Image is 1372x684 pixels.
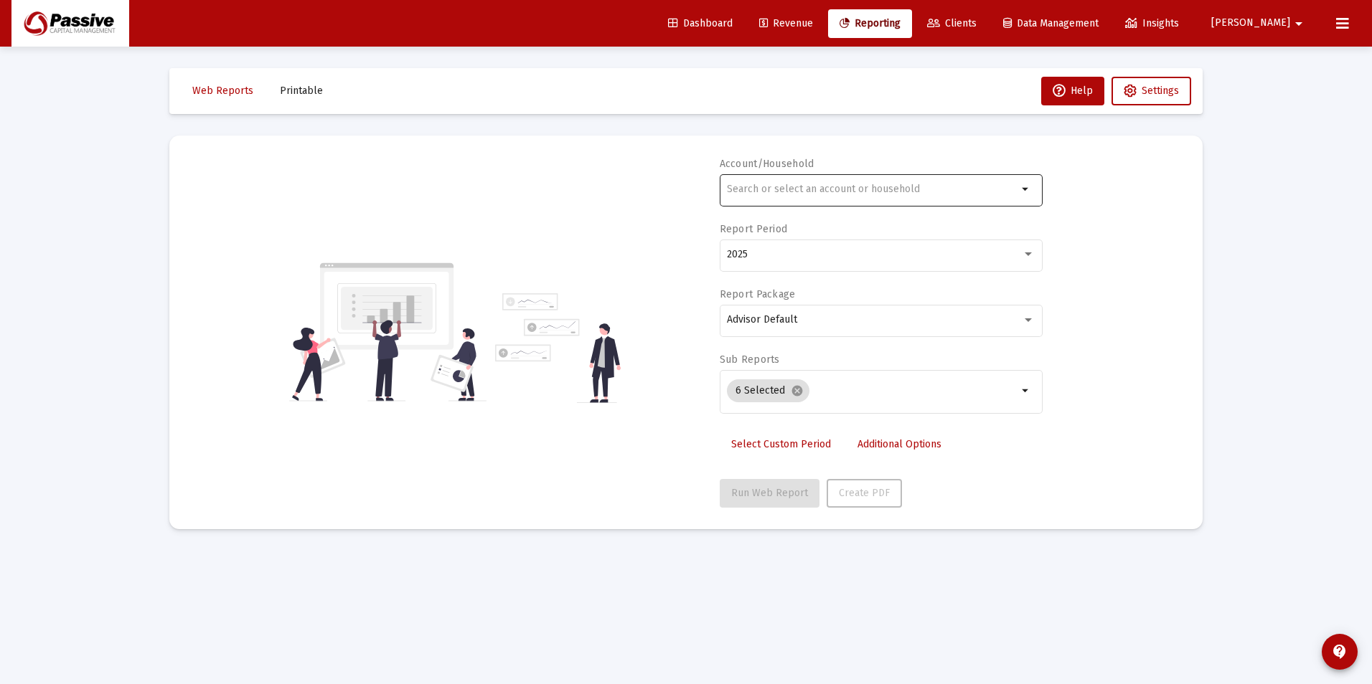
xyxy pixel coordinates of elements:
[668,17,733,29] span: Dashboard
[268,77,334,105] button: Printable
[1112,77,1191,105] button: Settings
[495,293,621,403] img: reporting-alt
[1125,17,1179,29] span: Insights
[720,158,814,170] label: Account/Household
[839,487,890,499] span: Create PDF
[727,379,809,402] mat-chip: 6 Selected
[22,9,118,38] img: Dashboard
[657,9,744,38] a: Dashboard
[1018,382,1035,399] mat-icon: arrow_drop_down
[1211,17,1290,29] span: [PERSON_NAME]
[759,17,813,29] span: Revenue
[720,479,819,508] button: Run Web Report
[927,17,977,29] span: Clients
[720,353,780,366] label: Sub Reports
[916,9,988,38] a: Clients
[1142,85,1179,97] span: Settings
[1003,17,1099,29] span: Data Management
[1331,643,1348,660] mat-icon: contact_support
[840,17,901,29] span: Reporting
[280,85,323,97] span: Printable
[1114,9,1190,38] a: Insights
[731,438,831,450] span: Select Custom Period
[727,248,748,260] span: 2025
[192,85,253,97] span: Web Reports
[181,77,265,105] button: Web Reports
[791,384,804,397] mat-icon: cancel
[992,9,1110,38] a: Data Management
[720,223,788,235] label: Report Period
[1053,85,1093,97] span: Help
[828,9,912,38] a: Reporting
[748,9,824,38] a: Revenue
[1041,77,1104,105] button: Help
[1018,181,1035,198] mat-icon: arrow_drop_down
[289,261,487,403] img: reporting
[1194,9,1325,37] button: [PERSON_NAME]
[731,487,808,499] span: Run Web Report
[827,479,902,508] button: Create PDF
[857,438,941,450] span: Additional Options
[727,313,797,326] span: Advisor Default
[727,376,1018,405] mat-chip-list: Selection
[1290,9,1307,38] mat-icon: arrow_drop_down
[727,184,1018,195] input: Search or select an account or household
[720,288,796,300] label: Report Package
